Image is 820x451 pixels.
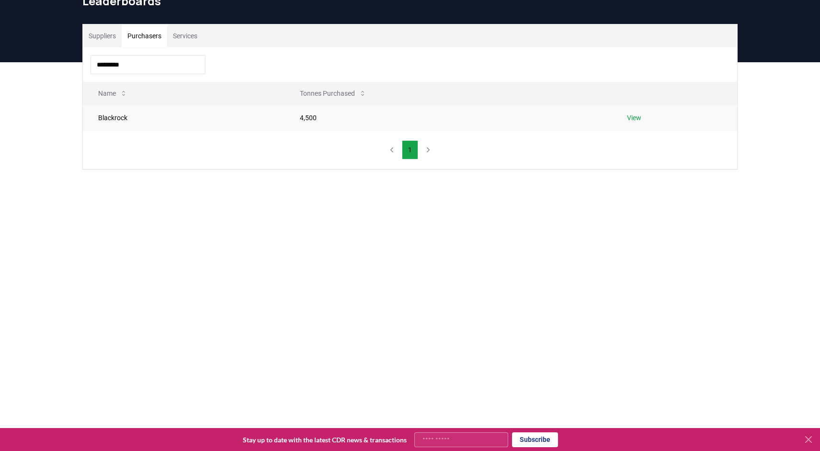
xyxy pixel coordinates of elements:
[83,105,285,130] td: Blackrock
[285,105,612,130] td: 4,500
[167,24,203,47] button: Services
[122,24,167,47] button: Purchasers
[292,84,374,103] button: Tonnes Purchased
[91,84,135,103] button: Name
[83,24,122,47] button: Suppliers
[627,113,641,123] a: View
[402,140,418,159] button: 1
